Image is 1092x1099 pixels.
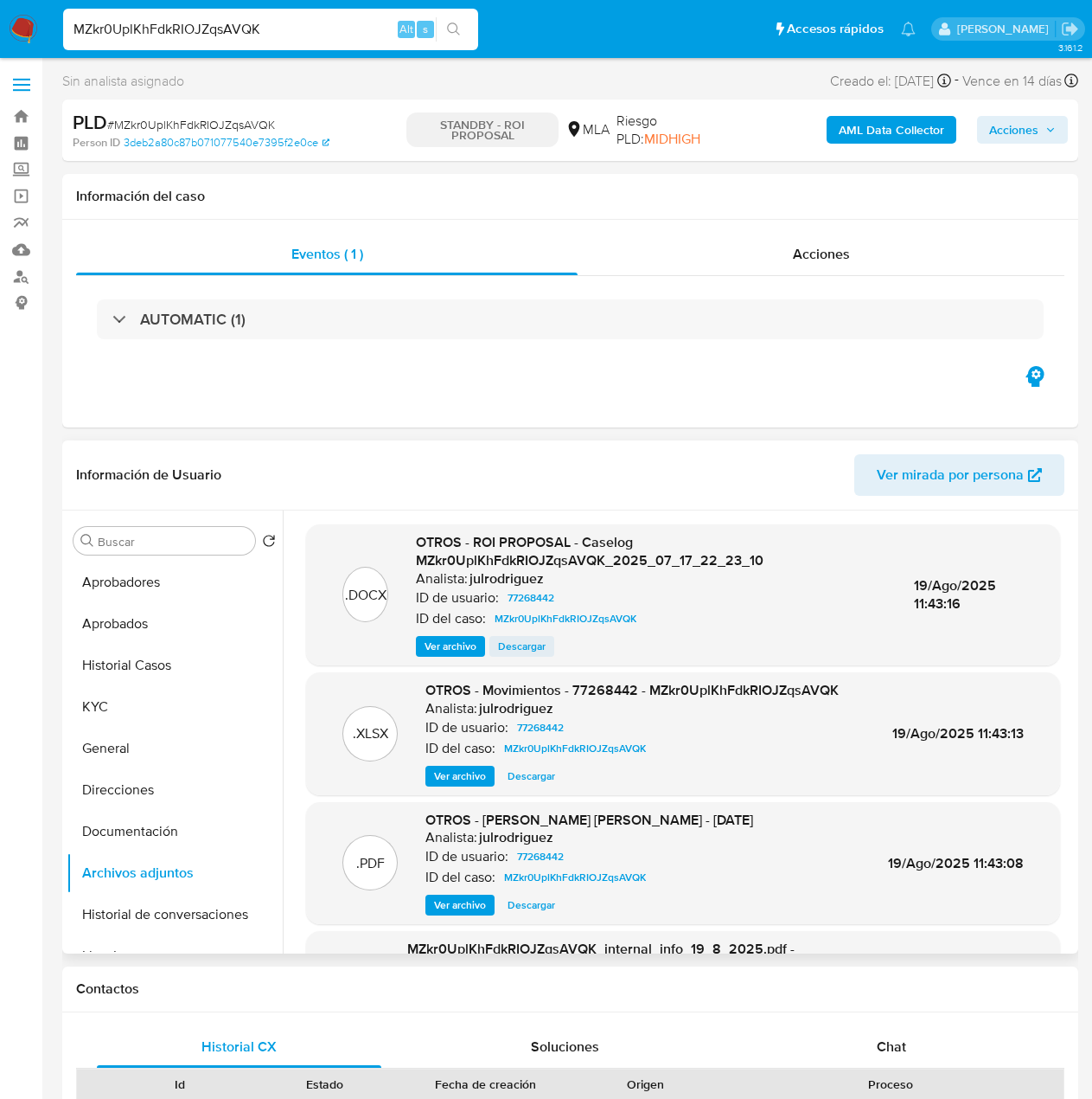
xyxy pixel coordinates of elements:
p: .DOCX [345,586,386,605]
span: Soluciones [531,1037,599,1057]
span: MZkr0UplKhFdkRIOJZqsAVQK [504,867,646,888]
button: General [67,728,283,769]
a: MZkr0UplKhFdkRIOJZqsAVQK [497,867,653,888]
span: Historial CX [201,1037,277,1057]
h6: julrodriguez [479,700,553,717]
button: KYC [67,686,283,728]
button: Direcciones [67,769,283,811]
a: 77268442 [501,588,561,608]
a: 77268442 [510,717,571,738]
span: 19/Ago/2025 11:43:08 [888,853,1024,873]
button: Historial Casos [67,645,283,686]
a: MZkr0UplKhFdkRIOJZqsAVQK [497,738,653,759]
h1: Información del caso [76,188,1064,205]
a: 3deb2a80c87b071077540e7395f2e0ce [124,135,329,151]
h1: Información de Usuario [76,466,221,484]
button: Ver archivo [425,895,495,916]
p: ID de usuario: [425,848,508,865]
p: Analista: [425,829,477,846]
button: Aprobados [67,603,283,645]
div: MLA [565,120,610,139]
input: Buscar usuario o caso... [63,18,478,41]
span: OTROS - ROI PROPOSAL - Caselog MZkr0UplKhFdkRIOJZqsAVQK_2025_07_17_22_23_10 [416,532,763,571]
div: Id [119,1076,240,1093]
span: Ver archivo [434,897,486,914]
p: .PDF [356,854,385,873]
span: Riesgo PLD: [616,112,734,149]
b: AML Data Collector [839,116,944,144]
span: Eventos ( 1 ) [291,244,363,264]
b: Person ID [73,135,120,151]
p: ID de usuario: [416,589,499,607]
h3: AUTOMATIC (1) [140,310,246,329]
button: Buscar [80,534,94,548]
span: Descargar [508,897,555,914]
a: Notificaciones [901,22,916,36]
div: Proceso [730,1076,1051,1093]
input: Buscar [98,534,248,549]
b: PLD [73,108,107,136]
span: # MZkr0UplKhFdkRIOJZqsAVQK [107,116,275,133]
button: Descargar [499,766,564,787]
div: AUTOMATIC (1) [97,299,1044,339]
span: Accesos rápidos [787,20,884,38]
span: Descargar [498,638,546,655]
span: MIDHIGH [644,129,700,149]
span: MZkr0UplKhFdkRIOJZqsAVQK [495,608,636,629]
div: Fecha de creación [410,1076,561,1093]
p: ID del caso: [425,869,495,886]
span: Ver mirada por persona [877,454,1024,496]
button: Descargar [489,636,554,657]
h6: julrodriguez [479,829,553,846]
p: julieta.rodriguez@mercadolibre.com [957,21,1055,37]
span: MZkr0UplKhFdkRIOJZqsAVQK_internal_info_19_8_2025.pdf - MZkr0UplKhFdkRIOJZqsAVQK_internal_info_19_... [407,939,795,978]
div: Creado el: [DATE] [830,69,951,93]
span: OTROS - [PERSON_NAME] [PERSON_NAME] - [DATE] [425,810,753,830]
button: Archivos adjuntos [67,852,283,894]
button: Ver archivo [425,766,495,787]
span: Acciones [989,116,1038,144]
button: Ver mirada por persona [854,454,1064,496]
a: Salir [1061,20,1079,38]
h1: Contactos [76,980,1064,998]
div: Origen [585,1076,706,1093]
p: Analista: [416,570,468,588]
p: STANDBY - ROI PROPOSAL [406,112,558,147]
span: 19/Ago/2025 11:43:13 [892,723,1024,743]
a: MZkr0UplKhFdkRIOJZqsAVQK [488,608,643,629]
span: Acciones [793,244,850,264]
p: Analista: [425,700,477,717]
span: Vence en 14 días [962,72,1062,91]
span: s [423,21,428,37]
button: Historial de conversaciones [67,894,283,935]
span: OTROS - Movimientos - 77268442 - MZkr0UplKhFdkRIOJZqsAVQK [425,680,839,700]
div: Estado [265,1076,386,1093]
a: 77268442 [510,846,571,867]
button: Ver archivo [416,636,485,657]
button: search-icon [436,17,471,42]
button: Acciones [977,116,1068,144]
span: 19/Ago/2025 11:43:16 [914,575,996,614]
span: Descargar [508,768,555,785]
p: ID de usuario: [425,719,508,736]
p: ID del caso: [425,740,495,757]
span: Sin analista asignado [62,72,184,91]
button: Aprobadores [67,562,283,603]
button: Volver al orden por defecto [262,534,276,553]
span: Alt [399,21,413,37]
p: .XLSX [353,724,388,743]
button: AML Data Collector [827,116,956,144]
p: ID del caso: [416,610,486,627]
button: Lista Interna [67,935,283,977]
span: - [955,69,959,93]
span: 77268442 [508,588,554,608]
span: Ver archivo [434,768,486,785]
span: Ver archivo [425,638,476,655]
span: 77268442 [517,846,564,867]
span: 77268442 [517,717,564,738]
button: Documentación [67,811,283,852]
button: Descargar [499,895,564,916]
span: Chat [877,1037,906,1057]
span: MZkr0UplKhFdkRIOJZqsAVQK [504,738,646,759]
h6: julrodriguez [469,570,544,588]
